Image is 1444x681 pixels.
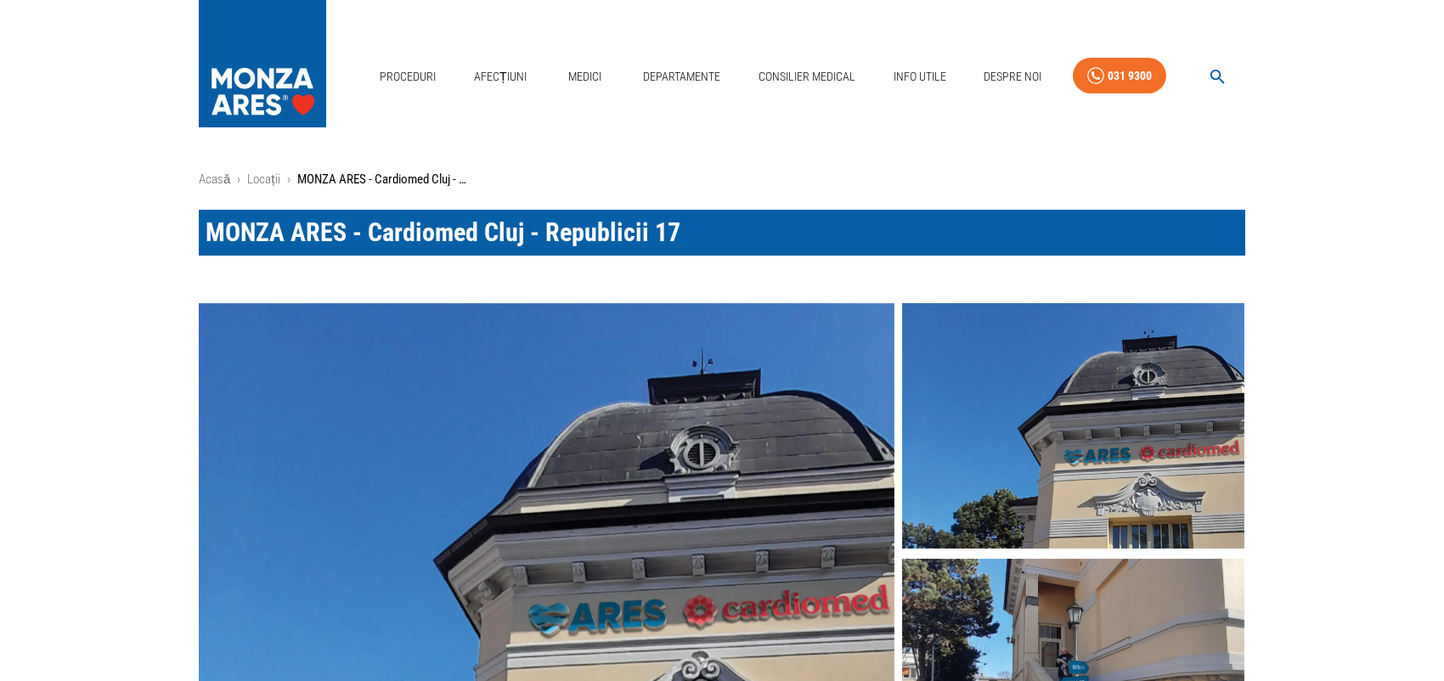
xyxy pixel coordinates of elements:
nav: breadcrumb [199,170,1245,189]
span: MONZA ARES - Cardiomed Cluj - Republicii 17 [206,217,680,247]
a: Proceduri [373,59,443,94]
p: MONZA ARES - Cardiomed Cluj - Republicii 17 [297,170,467,189]
a: Locații [247,172,279,187]
a: Medici [557,59,612,94]
a: Departamente [636,59,727,94]
img: ARES - Cardiomed Cluj Republicii 17 [902,303,1244,549]
li: › [237,170,240,189]
a: 031 9300 [1073,58,1166,94]
a: Acasă [199,172,230,187]
a: Info Utile [887,59,953,94]
a: Despre Noi [977,59,1048,94]
a: Afecțiuni [467,59,533,94]
li: › [287,170,290,189]
a: Consilier Medical [752,59,862,94]
div: 031 9300 [1108,65,1152,87]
